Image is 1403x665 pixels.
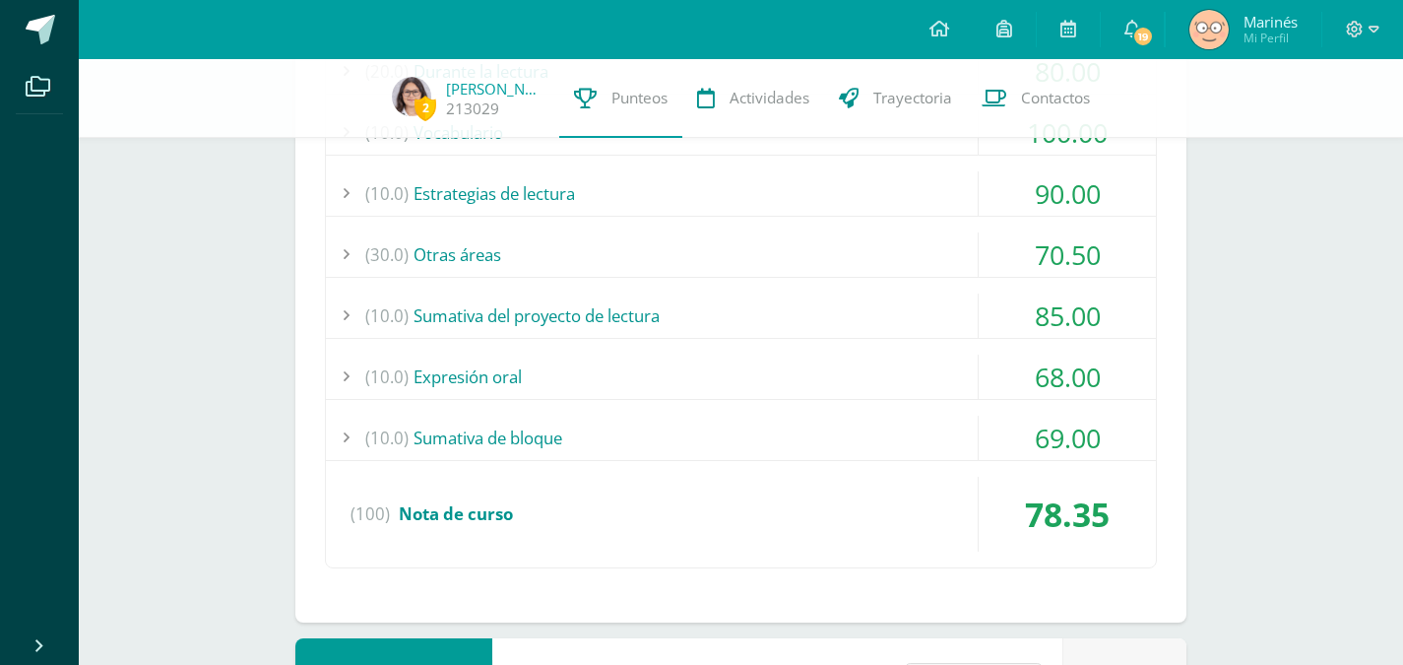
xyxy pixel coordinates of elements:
[1021,88,1090,108] span: Contactos
[1244,30,1298,46] span: Mi Perfil
[967,59,1105,138] a: Contactos
[979,171,1156,216] div: 90.00
[365,416,409,460] span: (10.0)
[365,294,409,338] span: (10.0)
[559,59,682,138] a: Punteos
[415,96,436,120] span: 2
[326,416,1156,460] div: Sumativa de bloque
[365,233,409,277] span: (30.0)
[326,171,1156,216] div: Estrategias de lectura
[446,99,499,119] a: 213029
[399,502,513,525] span: Nota de curso
[1244,12,1298,32] span: Marinés
[326,294,1156,338] div: Sumativa del proyecto de lectura
[1189,10,1229,49] img: d0eb4f608a66c2b5d3fe660c3b45bbae.png
[682,59,824,138] a: Actividades
[326,355,1156,399] div: Expresión oral
[730,88,809,108] span: Actividades
[979,233,1156,277] div: 70.50
[365,171,409,216] span: (10.0)
[979,416,1156,460] div: 69.00
[824,59,967,138] a: Trayectoria
[611,88,668,108] span: Punteos
[873,88,952,108] span: Trayectoria
[351,477,390,552] span: (100)
[979,477,1156,552] div: 78.35
[1132,26,1154,47] span: 19
[979,355,1156,399] div: 68.00
[446,79,544,99] a: [PERSON_NAME]
[365,355,409,399] span: (10.0)
[979,294,1156,338] div: 85.00
[326,233,1156,277] div: Otras áreas
[392,77,431,116] img: 77847ddb6b5b9aa360bda9e432518848.png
